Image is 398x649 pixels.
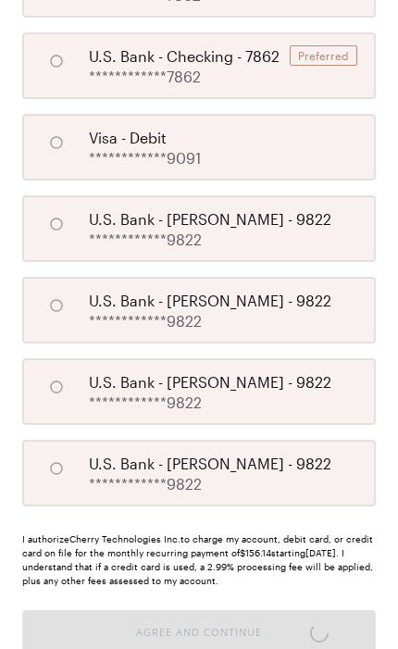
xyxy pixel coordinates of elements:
span: U.S. Bank - [PERSON_NAME] - 9822 [89,208,331,231]
span: U.S. Bank - [PERSON_NAME] - 9822 [89,290,331,312]
div: I authorize Cherry Technologies Inc. to charge my account, debit card, or credit card on file for... [22,532,376,588]
span: U.S. Bank - Checking - 7862 [89,45,280,68]
span: U.S. Bank - [PERSON_NAME] - 9822 [89,371,331,393]
span: U.S. Bank - [PERSON_NAME] - 9822 [89,453,331,475]
div: Preferred [290,45,357,66]
span: visa - debit [89,127,167,149]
